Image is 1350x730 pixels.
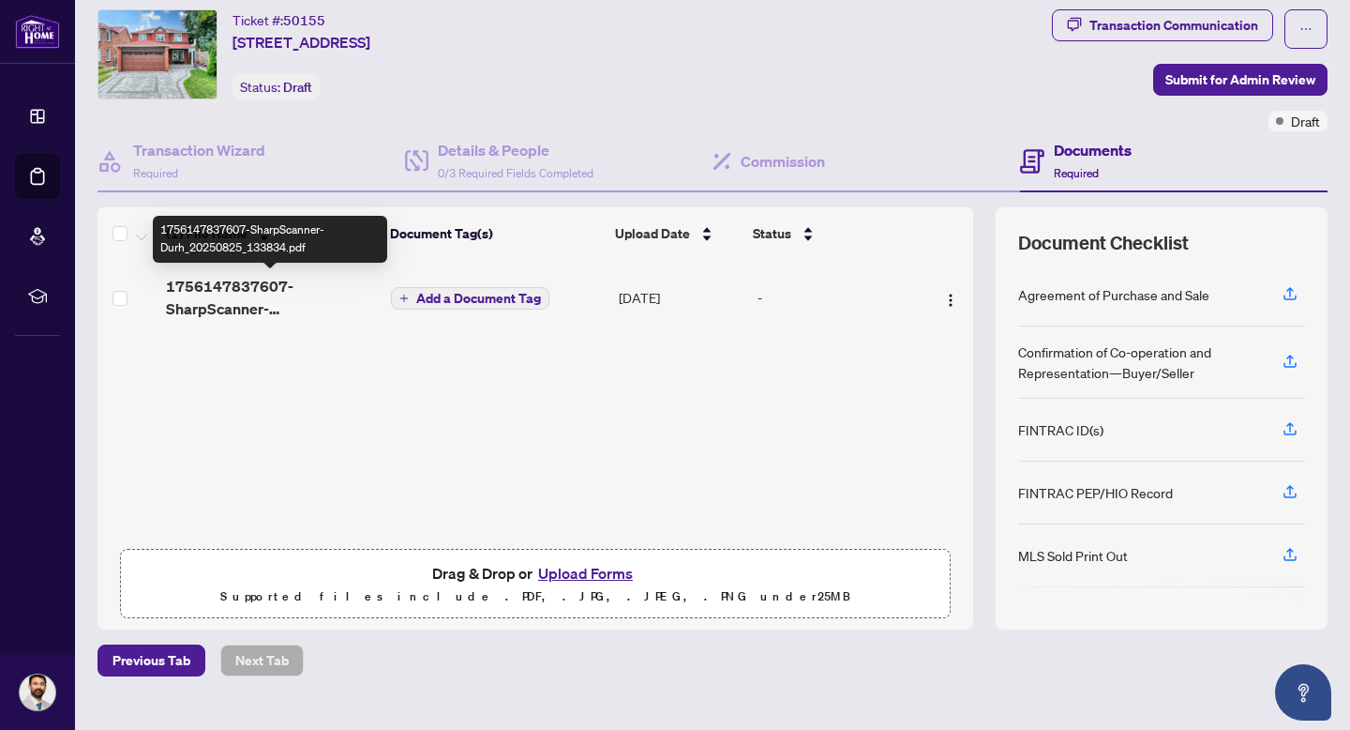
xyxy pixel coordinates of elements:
div: Agreement of Purchase and Sale [1018,284,1209,305]
h4: Commission [741,150,825,173]
th: Document Tag(s) [382,207,608,260]
span: 1756147837607-SharpScanner-Durh_20250825_133834.pdf [166,275,376,320]
span: [STREET_ADDRESS] [232,31,370,53]
span: Document Checklist [1018,230,1189,256]
span: Upload Date [615,223,690,244]
div: - [757,287,916,308]
span: Draft [283,79,312,96]
button: Add a Document Tag [391,287,549,310]
img: IMG-E12354052_1.jpg [98,10,217,99]
span: ellipsis [1299,23,1312,36]
span: Status [753,223,791,244]
h4: Documents [1054,139,1132,161]
div: FINTRAC PEP/HIO Record [1018,482,1173,503]
div: Ticket #: [232,9,325,31]
span: Drag & Drop or [432,561,638,586]
div: Confirmation of Co-operation and Representation—Buyer/Seller [1018,342,1260,383]
p: Supported files include .PDF, .JPG, .JPEG, .PNG under 25 MB [132,586,938,608]
span: Add a Document Tag [416,292,541,305]
div: Transaction Communication [1089,10,1258,40]
th: Status [745,207,918,260]
span: Drag & Drop orUpload FormsSupported files include .PDF, .JPG, .JPEG, .PNG under25MB [121,550,950,619]
h4: Transaction Wizard [133,139,265,161]
span: Draft [1291,111,1320,131]
button: Upload Forms [532,561,638,586]
button: Next Tab [220,645,304,677]
button: Previous Tab [97,645,205,677]
span: Required [1054,166,1099,180]
th: (1) File Name [158,207,382,260]
div: FINTRAC ID(s) [1018,419,1103,440]
div: 1756147837607-SharpScanner-Durh_20250825_133834.pdf [153,216,387,263]
td: [DATE] [611,260,750,335]
div: MLS Sold Print Out [1018,545,1128,566]
h4: Details & People [438,139,593,161]
span: 0/3 Required Fields Completed [438,166,593,180]
img: logo [15,14,60,49]
span: Previous Tab [112,646,190,676]
button: Add a Document Tag [391,286,549,311]
span: Required [133,166,178,180]
button: Submit for Admin Review [1153,64,1327,96]
button: Transaction Communication [1052,9,1273,41]
th: Upload Date [607,207,745,260]
span: plus [399,294,409,303]
img: Profile Icon [20,675,55,710]
img: Logo [943,293,958,308]
span: 50155 [283,12,325,29]
button: Open asap [1275,664,1331,721]
span: Submit for Admin Review [1165,65,1315,95]
div: Status: [232,74,320,99]
button: Logo [936,282,966,312]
